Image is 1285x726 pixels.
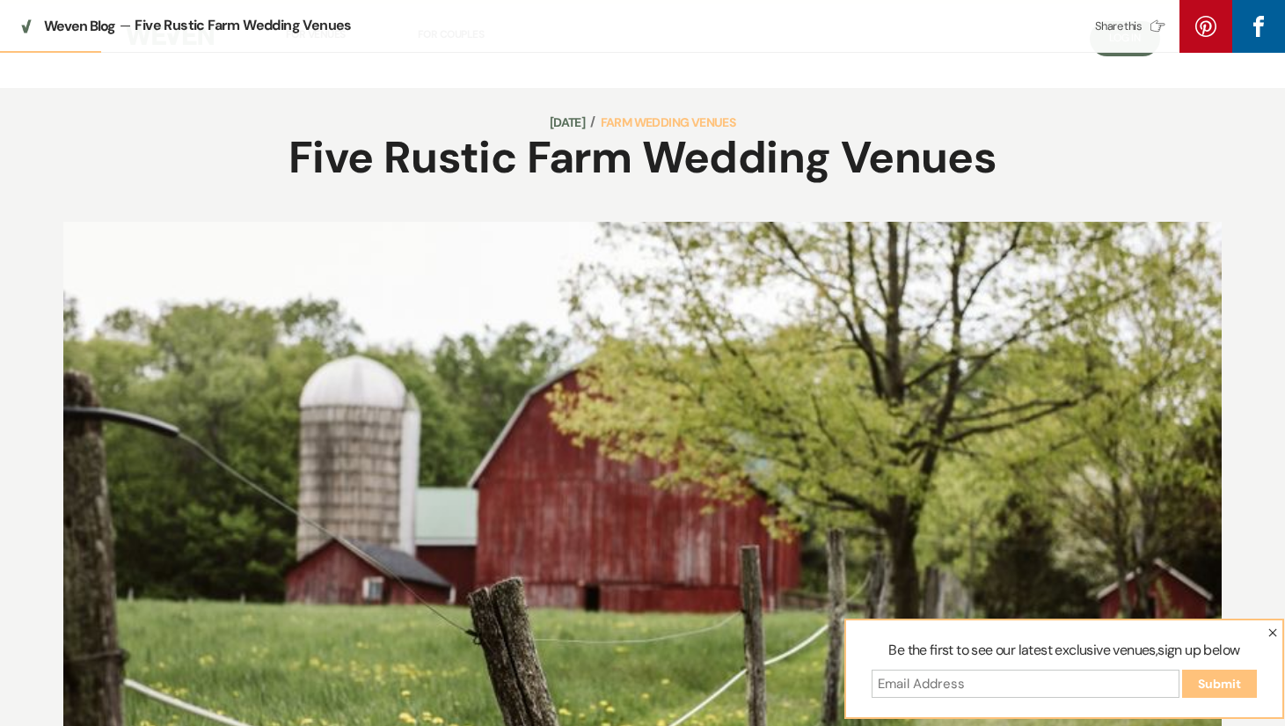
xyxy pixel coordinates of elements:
span: Weven Blog [44,18,115,34]
time: [DATE] [550,112,585,133]
a: Weven Blog [18,18,115,35]
div: Five Rustic Farm Wedding Venues [135,17,1069,35]
input: Email Address [872,670,1179,698]
div: Share this [1095,18,1171,34]
span: sign up below [1157,641,1239,659]
span: — [120,19,130,33]
input: Submit [1182,670,1257,698]
img: Weven Blog icon [18,18,35,35]
span: / [590,111,595,132]
h1: Five Rustic Farm Wedding Venues [230,133,1054,184]
label: Be the first to see our latest exclusive venues, [857,640,1272,670]
a: Farm Wedding Venues [601,112,736,133]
